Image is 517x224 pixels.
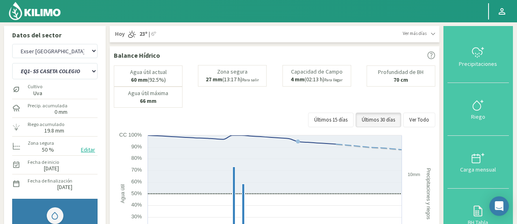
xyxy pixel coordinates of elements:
b: 66 mm [140,97,156,104]
p: Zona segura [217,69,248,75]
p: Datos del sector [12,30,98,40]
text: 60% [131,178,142,185]
strong: 23º [139,30,148,37]
button: Riego [447,83,509,136]
text: 30% [131,213,142,220]
small: Para llegar [324,77,343,83]
span: 6º [150,30,156,38]
p: Balance Hídrico [114,50,160,60]
button: Últimos 30 días [356,113,401,127]
label: Precip. acumulada [28,102,67,109]
label: 19.8 mm [44,128,64,133]
b: 27 mm [206,76,222,83]
button: Precipitaciones [447,30,509,83]
span: | [149,30,150,38]
label: Cultivo [28,83,42,90]
label: 0 mm [54,109,67,115]
p: Agua útil máxima [128,90,168,96]
p: Capacidad de Campo [291,69,343,75]
label: 50 % [42,147,54,152]
text: 10mm [408,172,420,177]
img: Kilimo [8,1,61,21]
label: Fecha de inicio [28,159,59,166]
small: Para salir [242,77,259,83]
b: 4 mm [291,76,304,83]
text: 90% [131,144,142,150]
div: Precipitaciones [450,61,506,67]
label: Fecha de finalización [28,177,72,185]
button: Últimos 15 días [308,113,354,127]
div: Open Intercom Messenger [489,196,509,216]
label: Riego acumulado [28,121,64,128]
p: Profundidad de BH [378,69,424,75]
text: 50% [131,190,142,196]
b: 60 mm [131,76,148,83]
div: Carga mensual [450,167,506,172]
button: Carga mensual [447,136,509,189]
text: CC 100% [119,132,142,138]
text: 80% [131,155,142,161]
span: Hoy [114,30,125,38]
text: 40% [131,202,142,208]
text: Precipitaciones y riegos [426,168,431,220]
b: 70 cm [393,76,408,83]
text: Agua útil [120,184,126,203]
span: Ver más días [403,30,427,37]
button: Ver Todo [403,113,435,127]
p: (13:17 h) [206,76,259,83]
button: Editar [78,145,98,154]
p: (02:13 h) [291,76,343,83]
label: Uva [28,91,42,96]
text: 70% [131,167,142,173]
label: [DATE] [44,166,59,171]
label: [DATE] [57,185,72,190]
p: (92.5%) [131,77,166,83]
p: Agua útil actual [130,69,167,75]
div: Riego [450,114,506,120]
label: Zona segura [28,139,54,147]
